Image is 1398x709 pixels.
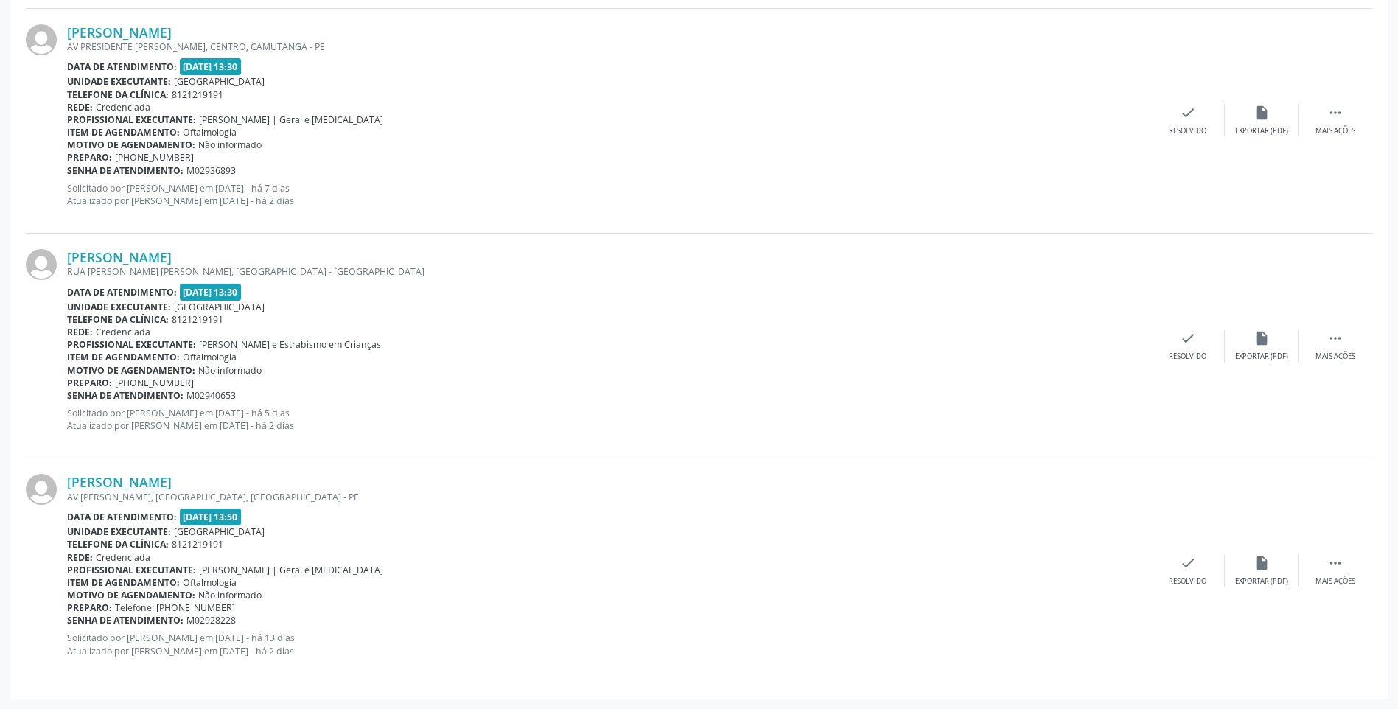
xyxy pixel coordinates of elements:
[67,589,195,601] b: Motivo de agendamento:
[174,301,265,313] span: [GEOGRAPHIC_DATA]
[199,113,383,126] span: [PERSON_NAME] | Geral e [MEDICAL_DATA]
[67,151,112,164] b: Preparo:
[67,139,195,151] b: Motivo de agendamento:
[1254,330,1270,346] i: insert_drive_file
[67,286,177,298] b: Data de atendimento:
[67,75,171,88] b: Unidade executante:
[67,525,171,538] b: Unidade executante:
[198,589,262,601] span: Não informado
[183,126,237,139] span: Oftalmologia
[67,326,93,338] b: Rede:
[26,24,57,55] img: img
[1180,555,1196,571] i: check
[183,576,237,589] span: Oftalmologia
[186,389,236,402] span: M02940653
[174,75,265,88] span: [GEOGRAPHIC_DATA]
[67,614,184,626] b: Senha de atendimento:
[67,113,196,126] b: Profissional executante:
[67,164,184,177] b: Senha de atendimento:
[67,576,180,589] b: Item de agendamento:
[26,249,57,280] img: img
[96,551,150,564] span: Credenciada
[198,364,262,377] span: Não informado
[1315,126,1355,136] div: Mais ações
[1315,576,1355,587] div: Mais ações
[1235,126,1288,136] div: Exportar (PDF)
[115,601,235,614] span: Telefone: [PHONE_NUMBER]
[1235,352,1288,362] div: Exportar (PDF)
[67,364,195,377] b: Motivo de agendamento:
[1327,330,1343,346] i: 
[67,265,1151,278] div: RUA [PERSON_NAME] [PERSON_NAME], [GEOGRAPHIC_DATA] - [GEOGRAPHIC_DATA]
[1180,105,1196,121] i: check
[1254,105,1270,121] i: insert_drive_file
[67,24,172,41] a: [PERSON_NAME]
[1235,576,1288,587] div: Exportar (PDF)
[67,389,184,402] b: Senha de atendimento:
[67,101,93,113] b: Rede:
[180,509,242,525] span: [DATE] 13:50
[183,351,237,363] span: Oftalmologia
[174,525,265,538] span: [GEOGRAPHIC_DATA]
[26,474,57,505] img: img
[1180,330,1196,346] i: check
[67,60,177,73] b: Data de atendimento:
[96,326,150,338] span: Credenciada
[67,249,172,265] a: [PERSON_NAME]
[1254,555,1270,571] i: insert_drive_file
[67,474,172,490] a: [PERSON_NAME]
[1169,576,1206,587] div: Resolvido
[67,126,180,139] b: Item de agendamento:
[67,564,196,576] b: Profissional executante:
[67,313,169,326] b: Telefone da clínica:
[115,151,194,164] span: [PHONE_NUMBER]
[67,632,1151,657] p: Solicitado por [PERSON_NAME] em [DATE] - há 13 dias Atualizado por [PERSON_NAME] em [DATE] - há 2...
[67,41,1151,53] div: AV PRESIDENTE [PERSON_NAME], CENTRO, CAMUTANGA - PE
[67,301,171,313] b: Unidade executante:
[199,338,381,351] span: [PERSON_NAME] e Estrabismo em Crianças
[67,182,1151,207] p: Solicitado por [PERSON_NAME] em [DATE] - há 7 dias Atualizado por [PERSON_NAME] em [DATE] - há 2 ...
[172,88,223,101] span: 8121219191
[172,313,223,326] span: 8121219191
[67,377,112,389] b: Preparo:
[1169,126,1206,136] div: Resolvido
[67,601,112,614] b: Preparo:
[67,338,196,351] b: Profissional executante:
[96,101,150,113] span: Credenciada
[172,538,223,551] span: 8121219191
[67,538,169,551] b: Telefone da clínica:
[198,139,262,151] span: Não informado
[180,58,242,75] span: [DATE] 13:30
[67,491,1151,503] div: AV [PERSON_NAME], [GEOGRAPHIC_DATA], [GEOGRAPHIC_DATA] - PE
[67,351,180,363] b: Item de agendamento:
[67,88,169,101] b: Telefone da clínica:
[67,511,177,523] b: Data de atendimento:
[1169,352,1206,362] div: Resolvido
[186,614,236,626] span: M02928228
[1315,352,1355,362] div: Mais ações
[180,284,242,301] span: [DATE] 13:30
[67,407,1151,432] p: Solicitado por [PERSON_NAME] em [DATE] - há 5 dias Atualizado por [PERSON_NAME] em [DATE] - há 2 ...
[1327,105,1343,121] i: 
[199,564,383,576] span: [PERSON_NAME] | Geral e [MEDICAL_DATA]
[67,551,93,564] b: Rede:
[1327,555,1343,571] i: 
[115,377,194,389] span: [PHONE_NUMBER]
[186,164,236,177] span: M02936893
